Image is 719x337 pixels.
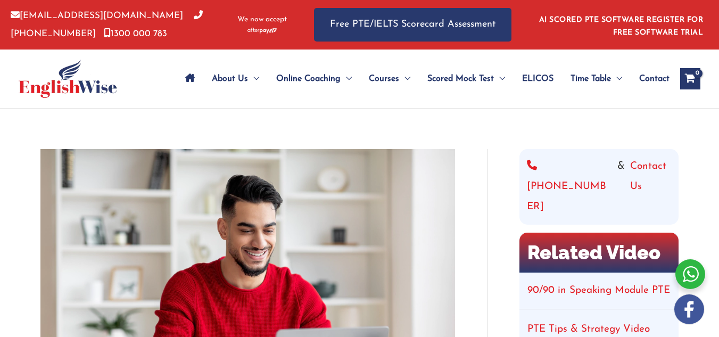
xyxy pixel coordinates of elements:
a: Online CoachingMenu Toggle [268,60,360,97]
span: About Us [212,60,248,97]
a: [EMAIL_ADDRESS][DOMAIN_NAME] [11,11,183,20]
img: cropped-ew-logo [19,60,117,98]
span: We now accept [237,14,287,25]
nav: Site Navigation: Main Menu [177,60,670,97]
a: PTE Tips & Strategy Video [527,324,650,334]
span: Online Coaching [276,60,341,97]
span: Menu Toggle [248,60,259,97]
span: Scored Mock Test [427,60,494,97]
a: ELICOS [514,60,562,97]
span: Menu Toggle [494,60,505,97]
span: Menu Toggle [611,60,622,97]
a: Contact Us [630,157,671,217]
img: Afterpay-Logo [247,28,277,34]
a: Contact [631,60,670,97]
a: 1300 000 783 [104,29,167,38]
span: Contact [639,60,670,97]
span: Menu Toggle [399,60,410,97]
span: Courses [369,60,399,97]
a: Scored Mock TestMenu Toggle [419,60,514,97]
span: ELICOS [522,60,553,97]
a: CoursesMenu Toggle [360,60,419,97]
a: [PHONE_NUMBER] [527,157,612,217]
a: Time TableMenu Toggle [562,60,631,97]
a: About UsMenu Toggle [203,60,268,97]
a: Free PTE/IELTS Scorecard Assessment [314,8,511,42]
a: 90/90 in Speaking Module PTE [527,285,670,295]
aside: Header Widget 1 [533,7,708,42]
span: Menu Toggle [341,60,352,97]
div: & [527,157,671,217]
img: white-facebook.png [674,294,704,324]
a: View Shopping Cart, empty [680,68,700,89]
span: Time Table [571,60,611,97]
h2: Related Video [519,233,679,272]
a: [PHONE_NUMBER] [11,11,203,38]
a: AI SCORED PTE SOFTWARE REGISTER FOR FREE SOFTWARE TRIAL [539,16,704,37]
